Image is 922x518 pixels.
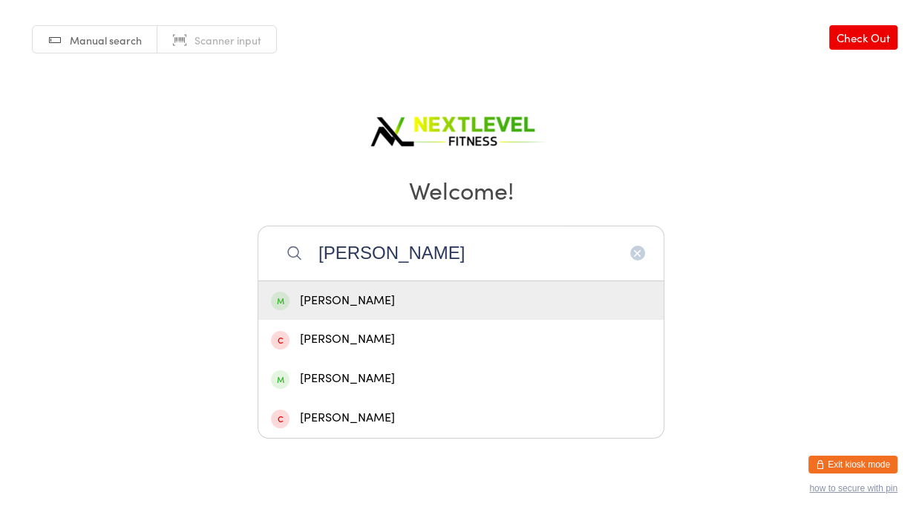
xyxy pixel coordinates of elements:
[808,456,898,473] button: Exit kiosk mode
[271,408,651,428] div: [PERSON_NAME]
[368,104,554,152] img: Next Level Fitness
[271,330,651,350] div: [PERSON_NAME]
[15,173,907,206] h2: Welcome!
[829,25,898,50] a: Check Out
[194,33,261,47] span: Scanner input
[271,291,651,311] div: [PERSON_NAME]
[809,483,898,494] button: how to secure with pin
[258,226,664,281] input: Search
[271,369,651,389] div: [PERSON_NAME]
[70,33,142,47] span: Manual search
